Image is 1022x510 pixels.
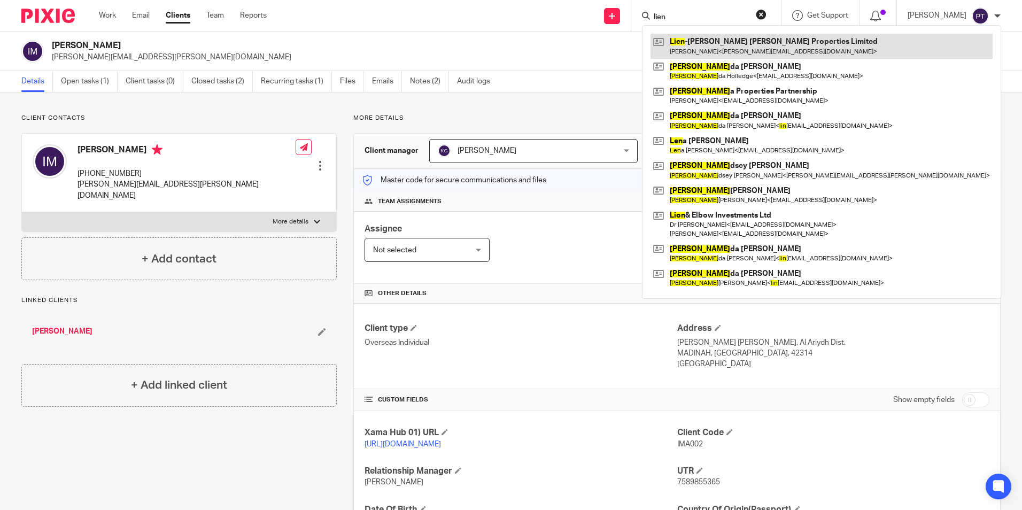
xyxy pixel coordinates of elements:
p: [GEOGRAPHIC_DATA] [677,359,989,369]
img: Pixie [21,9,75,23]
a: Email [132,10,150,21]
a: Audit logs [457,71,498,92]
h4: Client type [365,323,677,334]
a: Files [340,71,364,92]
a: Work [99,10,116,21]
h4: + Add contact [142,251,216,267]
img: svg%3E [438,144,451,157]
a: Client tasks (0) [126,71,183,92]
img: svg%3E [21,40,44,63]
p: Linked clients [21,296,337,305]
p: Client contacts [21,114,337,122]
a: [PERSON_NAME] [32,326,92,337]
span: Assignee [365,225,402,233]
span: Team assignments [378,197,442,206]
h3: Client manager [365,145,419,156]
label: Show empty fields [893,395,955,405]
span: 7589855365 [677,478,720,486]
span: Get Support [807,12,848,19]
h4: Client Code [677,427,989,438]
p: MADINAH, [GEOGRAPHIC_DATA], 42314 [677,348,989,359]
h2: [PERSON_NAME] [52,40,694,51]
a: Closed tasks (2) [191,71,253,92]
h4: + Add linked client [131,377,227,393]
h4: UTR [677,466,989,477]
h4: CUSTOM FIELDS [365,396,677,404]
span: [PERSON_NAME] [365,478,423,486]
a: Notes (2) [410,71,449,92]
p: [PHONE_NUMBER] [78,168,296,179]
a: Open tasks (1) [61,71,118,92]
p: More details [273,218,308,226]
span: Other details [378,289,427,298]
h4: Address [677,323,989,334]
p: [PERSON_NAME] [908,10,966,21]
button: Clear [756,9,766,20]
input: Search [653,13,749,22]
p: Master code for secure communications and files [362,175,546,186]
a: Recurring tasks (1) [261,71,332,92]
a: Details [21,71,53,92]
h4: Xama Hub 01) URL [365,427,677,438]
span: [PERSON_NAME] [458,147,516,154]
a: [URL][DOMAIN_NAME] [365,441,441,448]
a: Emails [372,71,402,92]
h4: Relationship Manager [365,466,677,477]
a: Reports [240,10,267,21]
i: Primary [152,144,162,155]
a: Team [206,10,224,21]
img: svg%3E [972,7,989,25]
a: Clients [166,10,190,21]
h4: [PERSON_NAME] [78,144,296,158]
span: Not selected [373,246,416,254]
p: [PERSON_NAME][EMAIL_ADDRESS][PERSON_NAME][DOMAIN_NAME] [78,179,296,201]
p: Overseas Individual [365,337,677,348]
p: More details [353,114,1001,122]
img: svg%3E [33,144,67,179]
p: [PERSON_NAME] [PERSON_NAME], Al Ariydh Dist. [677,337,989,348]
p: [PERSON_NAME][EMAIL_ADDRESS][PERSON_NAME][DOMAIN_NAME] [52,52,855,63]
span: IMA002 [677,441,703,448]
